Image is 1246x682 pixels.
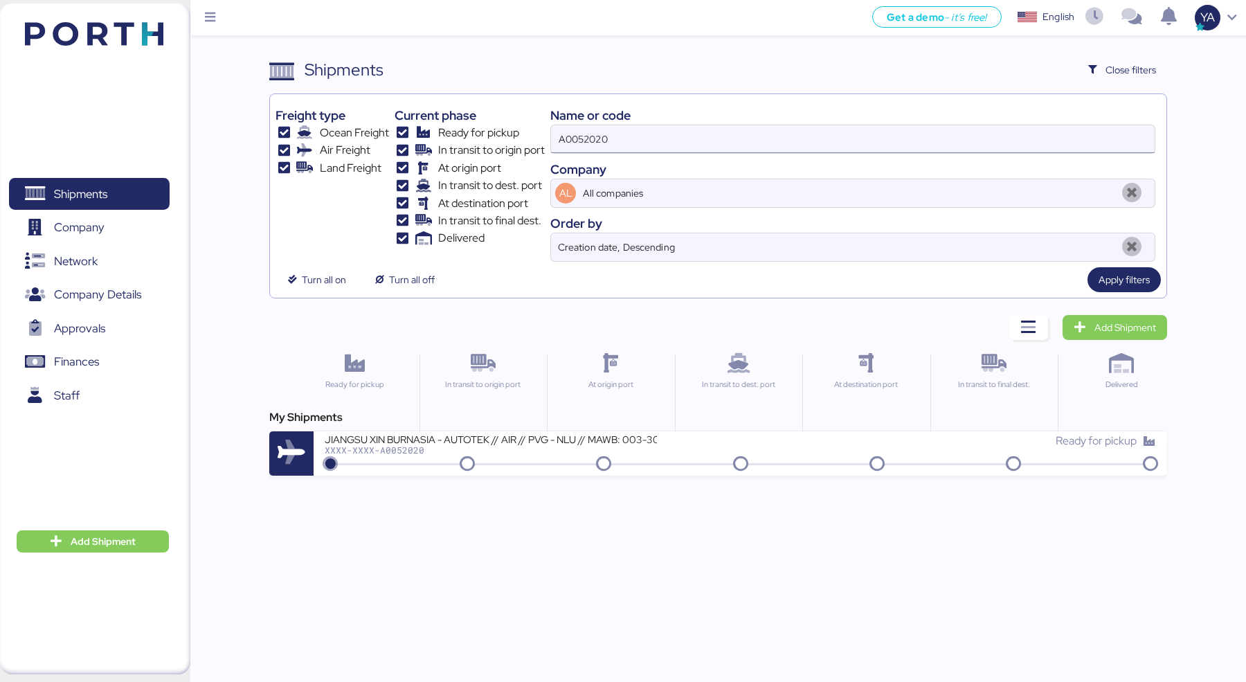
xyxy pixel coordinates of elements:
div: Delivered [1064,379,1179,391]
span: Add Shipment [71,533,136,550]
span: Company [54,217,105,237]
div: Shipments [305,57,383,82]
span: Delivered [438,230,485,246]
div: Current phase [395,106,545,125]
a: Company Details [9,279,170,311]
span: Finances [54,352,99,372]
span: Add Shipment [1094,319,1156,336]
div: My Shipments [269,409,1166,426]
span: Staff [54,386,80,406]
span: Apply filters [1099,271,1150,288]
span: Land Freight [320,160,381,177]
a: Company [9,212,170,244]
div: JIANGSU XIN BURNASIA - AUTOTEK // AIR // PVG - NLU // MAWB: 003-30545970 - HAWBL: XBY2508008 [325,433,657,445]
a: Network [9,245,170,277]
span: YA [1200,8,1215,26]
span: Approvals [54,318,105,339]
span: At origin port [438,160,501,177]
div: Company [550,160,1155,179]
div: At origin port [553,379,668,391]
a: Finances [9,346,170,378]
input: AL [580,179,1115,207]
span: Close filters [1105,62,1156,78]
span: Shipments [54,184,107,204]
span: Network [54,251,98,271]
span: Ready for pickup [438,125,519,141]
span: In transit to final dest. [438,213,541,229]
div: Order by [550,214,1155,233]
button: Apply filters [1087,267,1161,292]
div: English [1042,10,1074,24]
span: Turn all on [302,271,346,288]
div: XXXX-XXXX-A0052020 [325,445,657,455]
div: Name or code [550,106,1155,125]
div: Ready for pickup [297,379,413,391]
button: Add Shipment [17,530,169,553]
a: Add Shipment [1063,315,1167,340]
span: In transit to dest. port [438,177,542,194]
div: In transit to final dest. [937,379,1051,391]
button: Turn all on [276,267,357,292]
a: Staff [9,379,170,411]
span: Turn all off [389,271,435,288]
div: At destination port [809,379,923,391]
a: Shipments [9,178,170,210]
div: Freight type [276,106,388,125]
span: Ocean Freight [320,125,389,141]
div: In transit to dest. port [681,379,796,391]
span: AL [559,186,572,201]
div: In transit to origin port [426,379,541,391]
span: At destination port [438,195,528,212]
button: Menu [199,6,222,30]
a: Approvals [9,312,170,344]
button: Close filters [1077,57,1167,82]
span: Company Details [54,285,141,305]
span: Air Freight [320,142,370,159]
span: In transit to origin port [438,142,545,159]
span: Ready for pickup [1056,433,1137,448]
button: Turn all off [363,267,446,292]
